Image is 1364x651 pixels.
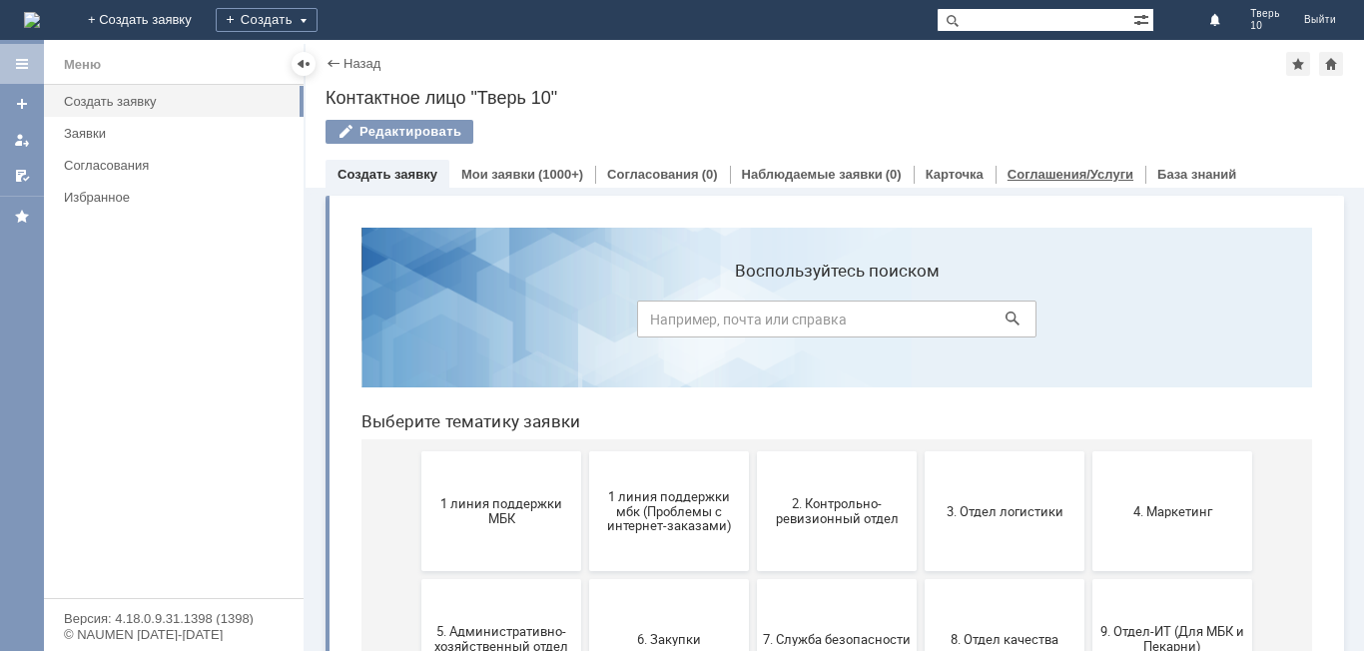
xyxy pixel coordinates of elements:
[6,124,38,156] a: Мои заявки
[1319,52,1343,76] div: Сделать домашней страницей
[585,292,733,307] span: 3. Отдел логистики
[579,367,739,487] button: 8. Отдел качества
[76,367,236,487] button: 5. Административно-хозяйственный отдел
[343,56,380,71] a: Назад
[82,547,230,562] span: Бухгалтерия (для мбк)
[1008,167,1133,182] a: Соглашения/Услуги
[292,89,691,126] input: Например, почта или справка
[747,240,907,359] button: 4. Маркетинг
[1157,167,1236,182] a: База знаний
[292,49,691,69] label: Воспользуйтесь поиском
[747,367,907,487] button: 9. Отдел-ИТ (Для МБК и Пекарни)
[216,8,318,32] div: Создать
[1250,20,1280,32] span: 10
[6,160,38,192] a: Мои согласования
[56,86,300,117] a: Создать заявку
[585,547,733,562] span: Отдел-ИТ (Офис)
[64,53,101,77] div: Меню
[607,167,699,182] a: Согласования
[64,612,284,625] div: Версия: 4.18.0.9.31.1398 (1398)
[24,12,40,28] img: logo
[417,419,565,434] span: 7. Служба безопасности
[24,12,40,28] a: Перейти на домашнюю страницу
[244,495,403,615] button: Отдел ИТ (1С)
[753,292,901,307] span: 4. Маркетинг
[747,495,907,615] button: Финансовый отдел
[56,150,300,181] a: Согласования
[76,495,236,615] button: Бухгалтерия (для мбк)
[244,240,403,359] button: 1 линия поддержки мбк (Проблемы с интернет-заказами)
[250,419,397,434] span: 6. Закупки
[64,126,292,141] div: Заявки
[326,88,1344,108] div: Контактное лицо "Тверь 10"
[16,200,967,220] header: Выберите тематику заявки
[64,94,292,109] div: Создать заявку
[6,88,38,120] a: Создать заявку
[753,547,901,562] span: Финансовый отдел
[411,495,571,615] button: Отдел-ИТ (Битрикс24 и CRM)
[56,118,300,149] a: Заявки
[82,412,230,442] span: 5. Административно-хозяйственный отдел
[461,167,535,182] a: Мои заявки
[538,167,583,182] div: (1000+)
[411,367,571,487] button: 7. Служба безопасности
[579,495,739,615] button: Отдел-ИТ (Офис)
[886,167,902,182] div: (0)
[417,540,565,570] span: Отдел-ИТ (Битрикс24 и CRM)
[926,167,984,182] a: Карточка
[585,419,733,434] span: 8. Отдел качества
[1286,52,1310,76] div: Добавить в избранное
[250,547,397,562] span: Отдел ИТ (1С)
[64,190,270,205] div: Избранное
[411,240,571,359] button: 2. Контрольно-ревизионный отдел
[1133,9,1153,28] span: Расширенный поиск
[702,167,718,182] div: (0)
[1250,8,1280,20] span: Тверь
[250,277,397,322] span: 1 линия поддержки мбк (Проблемы с интернет-заказами)
[64,158,292,173] div: Согласования
[753,412,901,442] span: 9. Отдел-ИТ (Для МБК и Пекарни)
[82,285,230,315] span: 1 линия поддержки МБК
[417,285,565,315] span: 2. Контрольно-ревизионный отдел
[292,52,316,76] div: Скрыть меню
[64,628,284,641] div: © NAUMEN [DATE]-[DATE]
[742,167,883,182] a: Наблюдаемые заявки
[244,367,403,487] button: 6. Закупки
[338,167,437,182] a: Создать заявку
[579,240,739,359] button: 3. Отдел логистики
[76,240,236,359] button: 1 линия поддержки МБК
